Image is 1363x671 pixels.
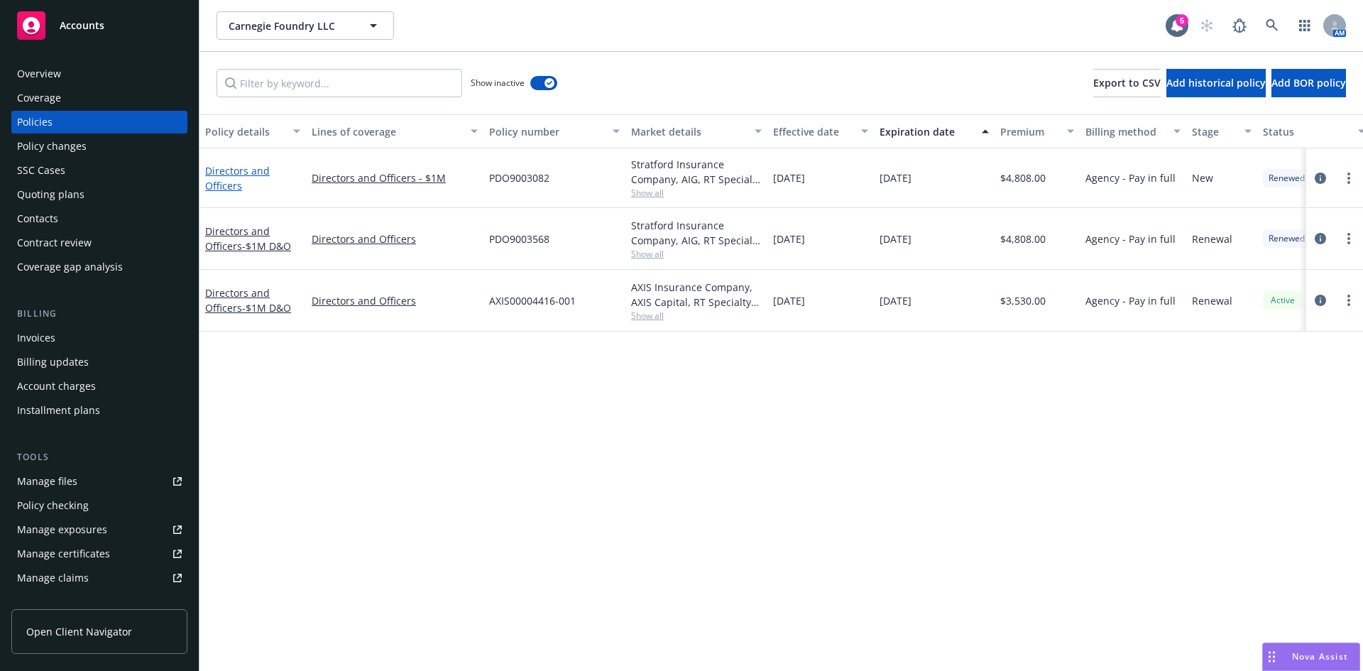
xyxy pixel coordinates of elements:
a: Directors and Officers - $1M [312,170,478,185]
a: Directors and Officers [205,286,291,315]
a: SSC Cases [11,159,187,182]
span: [DATE] [773,293,805,308]
span: PDO9003082 [489,170,549,185]
button: Policy number [483,114,625,148]
button: Export to CSV [1093,69,1161,97]
a: more [1340,170,1357,187]
span: $4,808.00 [1000,231,1046,246]
a: Installment plans [11,399,187,422]
div: Status [1263,124,1350,139]
div: AXIS Insurance Company, AXIS Capital, RT Specialty Insurance Services, LLC (RSG Specialty, LLC) [631,280,762,310]
a: Accounts [11,6,187,45]
span: $3,530.00 [1000,293,1046,308]
span: Renewed [1269,172,1305,185]
button: Expiration date [874,114,995,148]
div: Account charges [17,375,96,398]
span: Renewed [1269,232,1305,245]
button: Effective date [767,114,874,148]
a: more [1340,230,1357,247]
a: Coverage gap analysis [11,256,187,278]
span: - $1M D&O [242,239,291,253]
button: Carnegie Foundry LLC [217,11,394,40]
a: Account charges [11,375,187,398]
div: Quoting plans [17,183,84,206]
a: Contacts [11,207,187,230]
span: [DATE] [773,170,805,185]
div: Manage claims [17,567,89,589]
a: Directors and Officers [312,231,478,246]
span: Show all [631,310,762,322]
span: Renewal [1192,293,1232,308]
button: Lines of coverage [306,114,483,148]
button: Policy details [199,114,306,148]
span: Agency - Pay in full [1085,293,1176,308]
a: Billing updates [11,351,187,373]
div: Tools [11,450,187,464]
a: Search [1258,11,1286,40]
a: Invoices [11,327,187,349]
input: Filter by keyword... [217,69,462,97]
a: Manage BORs [11,591,187,613]
div: Manage files [17,470,77,493]
div: Expiration date [880,124,973,139]
span: New [1192,170,1213,185]
a: Manage claims [11,567,187,589]
span: Show all [631,248,762,260]
a: Contract review [11,231,187,254]
a: circleInformation [1312,170,1329,187]
a: Policies [11,111,187,133]
a: circleInformation [1312,230,1329,247]
a: Quoting plans [11,183,187,206]
div: Billing [11,307,187,321]
div: Stratford Insurance Company, AIG, RT Specialty Insurance Services, LLC (RSG Specialty, LLC) [631,157,762,187]
div: Stage [1192,124,1236,139]
span: AXIS00004416-001 [489,293,576,308]
a: circleInformation [1312,292,1329,309]
a: Coverage [11,87,187,109]
div: Billing method [1085,124,1165,139]
a: Overview [11,62,187,85]
div: Policy number [489,124,604,139]
span: PDO9003568 [489,231,549,246]
span: Accounts [60,20,104,31]
span: [DATE] [880,293,912,308]
button: Billing method [1080,114,1186,148]
div: Policy details [205,124,285,139]
span: Nova Assist [1292,650,1348,662]
a: Directors and Officers [312,293,478,308]
a: Policy changes [11,135,187,158]
a: Manage certificates [11,542,187,565]
span: Add historical policy [1166,76,1266,89]
div: Billing updates [17,351,89,373]
div: Manage exposures [17,518,107,541]
div: SSC Cases [17,159,65,182]
button: Market details [625,114,767,148]
span: Renewal [1192,231,1232,246]
span: Open Client Navigator [26,624,132,639]
span: Agency - Pay in full [1085,231,1176,246]
div: Policy changes [17,135,87,158]
a: Switch app [1291,11,1319,40]
div: Drag to move [1263,643,1281,670]
span: Show all [631,187,762,199]
span: Agency - Pay in full [1085,170,1176,185]
div: Contract review [17,231,92,254]
div: Effective date [773,124,853,139]
div: 5 [1176,14,1188,27]
span: [DATE] [880,170,912,185]
div: Premium [1000,124,1058,139]
span: - $1M D&O [242,301,291,315]
span: [DATE] [773,231,805,246]
span: Export to CSV [1093,76,1161,89]
div: Contacts [17,207,58,230]
a: Policy checking [11,494,187,517]
div: Manage certificates [17,542,110,565]
div: Policy checking [17,494,89,517]
div: Coverage gap analysis [17,256,123,278]
a: more [1340,292,1357,309]
button: Add historical policy [1166,69,1266,97]
span: Carnegie Foundry LLC [229,18,351,33]
div: Manage BORs [17,591,84,613]
div: Overview [17,62,61,85]
span: Active [1269,294,1297,307]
